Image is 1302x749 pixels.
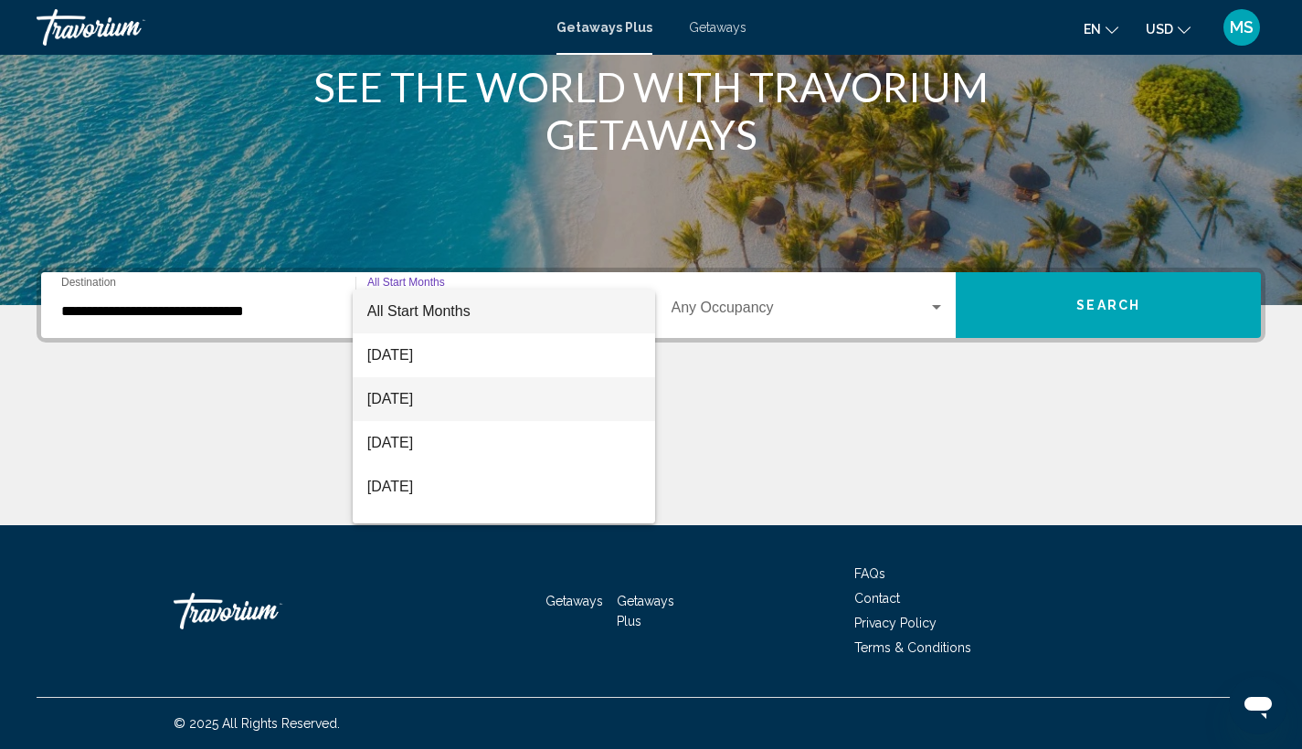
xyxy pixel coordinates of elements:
[1229,676,1287,734] iframe: Button to launch messaging window
[367,465,640,509] span: [DATE]
[367,333,640,377] span: [DATE]
[367,421,640,465] span: [DATE]
[367,509,640,553] span: [DATE]
[367,377,640,421] span: [DATE]
[367,303,471,319] span: All Start Months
